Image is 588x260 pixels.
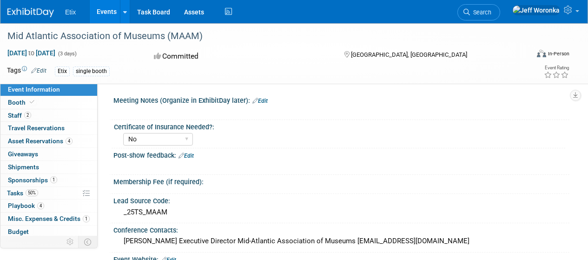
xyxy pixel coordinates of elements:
a: Booth [0,96,97,109]
div: [PERSON_NAME] Executive Director Mid-Atlantic Association of Museums [EMAIL_ADDRESS][DOMAIN_NAME] [120,234,562,248]
span: Search [470,9,491,16]
a: Playbook4 [0,200,97,212]
i: Booth reservation complete [30,100,34,105]
a: Tasks50% [0,187,97,200]
img: Format-Inperson.png [537,50,546,57]
a: Misc. Expenses & Credits1 [0,213,97,225]
td: Tags [7,66,46,76]
span: Event Information [8,86,60,93]
span: Asset Reservations [8,137,73,145]
a: Staff2 [0,109,97,122]
div: Certificate of Insurance Needed?: [114,120,565,132]
a: Search [457,4,500,20]
span: Sponsorships [8,176,57,184]
div: Conference Contacts: [113,223,569,235]
div: In-Person [548,50,569,57]
span: 50% [26,189,38,196]
a: Shipments [0,161,97,173]
span: [GEOGRAPHIC_DATA], [GEOGRAPHIC_DATA] [351,51,467,58]
span: to [27,49,36,57]
span: Travel Reservations [8,124,65,132]
a: Edit [178,153,194,159]
span: Shipments [8,163,39,171]
span: Booth [8,99,36,106]
span: Giveaways [8,150,38,158]
a: Asset Reservations4 [0,135,97,147]
div: Etix [55,67,70,76]
span: 4 [66,138,73,145]
div: _25TS_MAAM [120,205,562,220]
span: Tasks [7,189,38,197]
img: Jeff Woronka [512,5,560,15]
span: 2 [24,112,31,119]
div: Event Format [487,48,569,62]
div: Membership Fee (if required): [113,175,569,187]
div: Post-show feedback: [113,148,569,160]
span: 4 [37,202,44,209]
a: Sponsorships1 [0,174,97,187]
a: Event Information [0,83,97,96]
span: Misc. Expenses & Credits [8,215,90,222]
span: 1 [83,215,90,222]
a: Budget [0,226,97,238]
a: Giveaways [0,148,97,160]
a: Edit [31,67,46,74]
span: Budget [8,228,29,235]
div: Mid Atlantic Association of Museums (MAAM) [4,28,522,45]
td: Personalize Event Tab Strip [62,236,79,248]
div: Event Rating [544,66,569,70]
img: ExhibitDay [7,8,54,17]
div: Committed [151,48,329,65]
div: Meeting Notes (Organize in ExhibitDay later): [113,93,569,106]
div: single booth [73,67,110,76]
span: 1 [50,176,57,183]
span: Etix [65,8,76,16]
span: Staff [8,112,31,119]
span: Playbook [8,202,44,209]
div: Lead Source Code: [113,194,569,206]
a: Travel Reservations [0,122,97,134]
span: (3 days) [57,51,77,57]
a: Edit [252,98,268,104]
td: Toggle Event Tabs [79,236,98,248]
span: [DATE] [DATE] [7,49,56,57]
